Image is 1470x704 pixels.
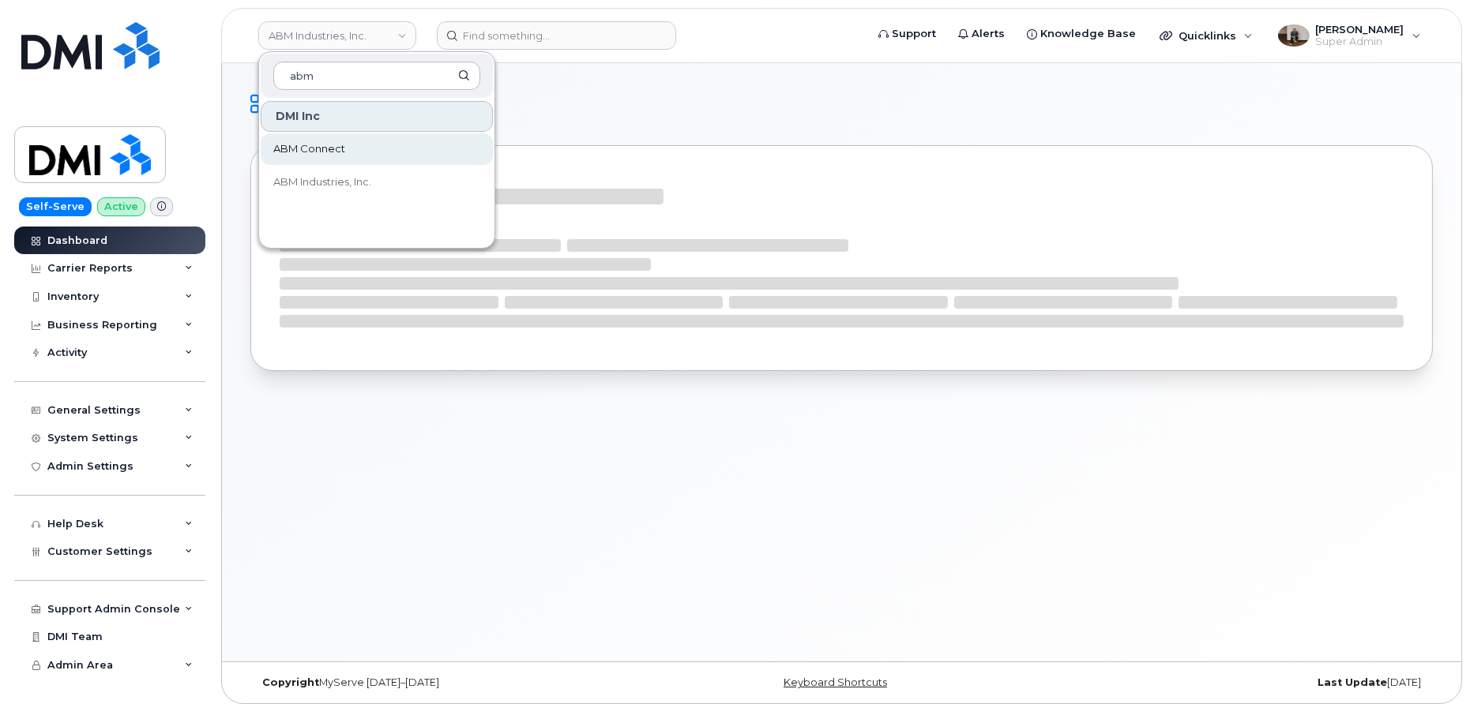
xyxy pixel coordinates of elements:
a: Keyboard Shortcuts [784,676,887,688]
div: DMI Inc [261,101,493,132]
span: ABM Industries, Inc. [273,174,371,190]
div: [DATE] [1039,676,1433,689]
strong: Copyright [262,676,319,688]
span: ABM Connect [273,141,345,157]
strong: Last Update [1318,676,1387,688]
a: ABM Industries, Inc. [261,167,493,198]
div: MyServe [DATE]–[DATE] [250,676,645,689]
input: Search [273,62,480,90]
a: ABM Connect [261,133,493,165]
